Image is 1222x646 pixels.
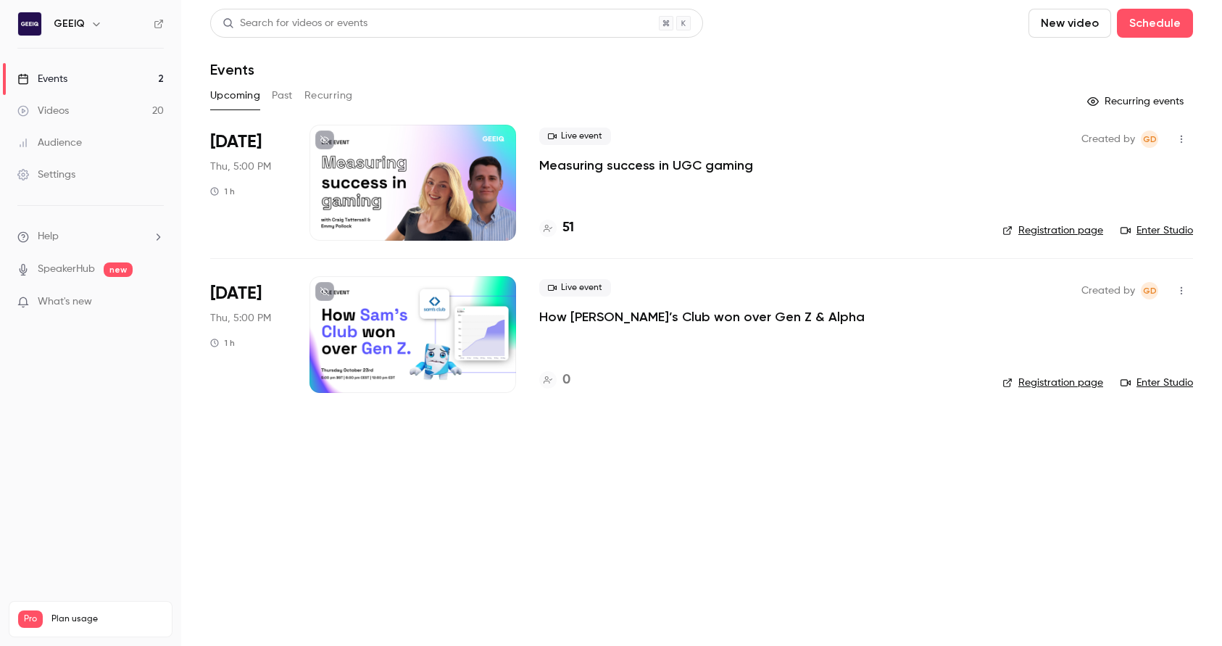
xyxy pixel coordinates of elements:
[562,218,574,238] h4: 51
[210,125,286,241] div: Oct 9 Thu, 5:00 PM (Europe/London)
[1028,9,1111,38] button: New video
[210,282,262,305] span: [DATE]
[1143,282,1157,299] span: GD
[146,296,164,309] iframe: Noticeable Trigger
[210,186,235,197] div: 1 h
[104,262,133,277] span: new
[210,337,235,349] div: 1 h
[210,84,260,107] button: Upcoming
[272,84,293,107] button: Past
[17,136,82,150] div: Audience
[1143,131,1157,148] span: GD
[223,16,367,31] div: Search for videos or events
[1121,223,1193,238] a: Enter Studio
[1117,9,1193,38] button: Schedule
[210,311,271,326] span: Thu, 5:00 PM
[539,218,574,238] a: 51
[539,279,611,297] span: Live event
[1081,282,1135,299] span: Created by
[38,294,92,310] span: What's new
[38,229,59,244] span: Help
[539,157,753,174] a: Measuring success in UGC gaming
[17,229,164,244] li: help-dropdown-opener
[51,613,163,625] span: Plan usage
[1002,223,1103,238] a: Registration page
[18,12,41,36] img: GEEIQ
[54,17,85,31] h6: GEEIQ
[1141,131,1158,148] span: Giovanna Demopoulos
[38,262,95,277] a: SpeakerHub
[210,160,271,174] span: Thu, 5:00 PM
[539,370,570,390] a: 0
[17,167,75,182] div: Settings
[1121,376,1193,390] a: Enter Studio
[210,61,254,78] h1: Events
[210,131,262,154] span: [DATE]
[1081,90,1193,113] button: Recurring events
[1002,376,1103,390] a: Registration page
[539,128,611,145] span: Live event
[1081,131,1135,148] span: Created by
[17,104,69,118] div: Videos
[562,370,570,390] h4: 0
[304,84,353,107] button: Recurring
[210,276,286,392] div: Oct 23 Thu, 5:00 PM (Europe/London)
[17,72,67,86] div: Events
[1141,282,1158,299] span: Giovanna Demopoulos
[18,610,43,628] span: Pro
[539,308,865,326] a: How [PERSON_NAME]’s Club won over Gen Z & Alpha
